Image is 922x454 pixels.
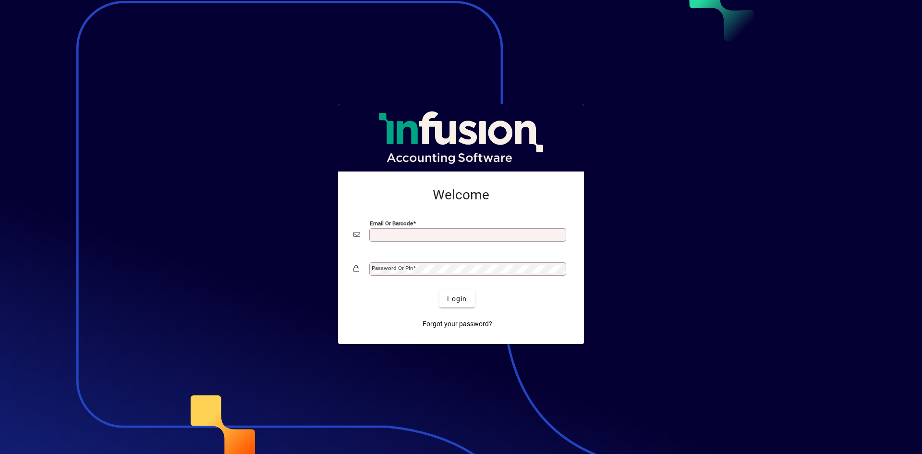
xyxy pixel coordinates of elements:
[419,315,496,332] a: Forgot your password?
[372,265,413,271] mat-label: Password or Pin
[353,187,569,203] h2: Welcome
[447,294,467,304] span: Login
[370,220,413,227] mat-label: Email or Barcode
[423,319,492,329] span: Forgot your password?
[439,290,474,307] button: Login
